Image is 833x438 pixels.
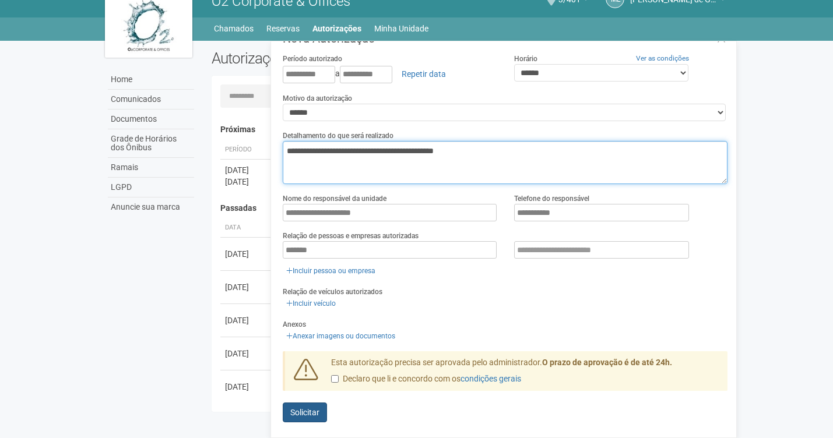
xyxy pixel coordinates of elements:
[514,193,589,204] label: Telefone do responsável
[108,70,194,90] a: Home
[214,20,254,37] a: Chamados
[225,281,268,293] div: [DATE]
[283,297,339,310] a: Incluir veículo
[514,54,537,64] label: Horário
[290,408,319,417] span: Solicitar
[283,231,419,241] label: Relação de pessoas e empresas autorizadas
[283,330,399,342] a: Anexar imagens ou documentos
[225,348,268,359] div: [DATE]
[220,125,720,134] h4: Próximas
[108,110,194,129] a: Documentos
[225,164,268,176] div: [DATE]
[283,319,306,330] label: Anexos
[394,64,454,84] a: Repetir data
[636,54,689,62] a: Ver as condições
[212,50,461,67] h2: Autorizações
[220,140,273,160] th: Período
[220,218,273,238] th: Data
[225,315,268,326] div: [DATE]
[542,358,672,367] strong: O prazo de aprovação é de até 24h.
[461,374,521,383] a: condições gerais
[283,130,393,141] label: Detalhamento do que será realizado
[312,20,361,37] a: Autorizações
[108,129,194,158] a: Grade de Horários dos Ônibus
[283,264,379,277] a: Incluir pessoa ou empresa
[283,402,327,422] button: Solicitar
[283,193,386,204] label: Nome do responsável da unidade
[225,176,268,188] div: [DATE]
[108,158,194,178] a: Ramais
[283,64,497,84] div: a
[108,197,194,217] a: Anuncie sua marca
[108,90,194,110] a: Comunicados
[220,204,720,213] h4: Passadas
[283,93,352,104] label: Motivo da autorização
[322,357,728,391] div: Esta autorização precisa ser aprovada pelo administrador.
[374,20,428,37] a: Minha Unidade
[225,248,268,260] div: [DATE]
[108,178,194,197] a: LGPD
[283,287,382,297] label: Relação de veículos autorizados
[283,54,342,64] label: Período autorizado
[331,375,339,383] input: Declaro que li e concordo com oscondições gerais
[331,373,521,385] label: Declaro que li e concordo com os
[266,20,300,37] a: Reservas
[225,381,268,393] div: [DATE]
[283,33,727,44] h3: Nova Autorização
